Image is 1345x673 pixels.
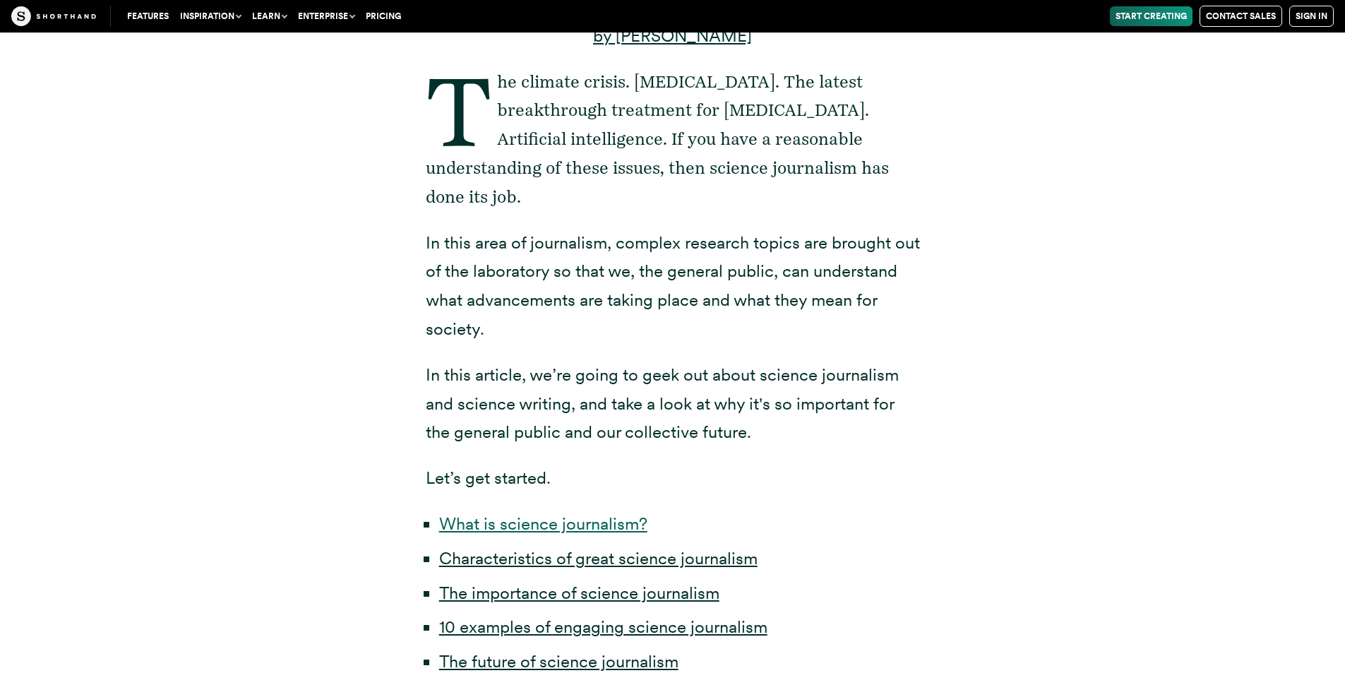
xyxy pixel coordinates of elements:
[174,6,246,26] button: Inspiration
[1200,6,1282,27] a: Contact Sales
[1110,6,1192,26] a: Start Creating
[246,6,292,26] button: Learn
[593,25,752,46] a: by [PERSON_NAME]
[426,361,920,447] p: In this article, we’re going to geek out about science journalism and science writing, and take a...
[439,651,679,672] a: The future of science journalism
[121,6,174,26] a: Features
[426,68,920,212] p: The climate crisis. [MEDICAL_DATA]. The latest breakthrough treatment for [MEDICAL_DATA]. Artific...
[1289,6,1334,27] a: Sign in
[439,548,758,568] a: Characteristics of great science journalism
[426,464,920,493] p: Let’s get started.
[439,617,767,637] a: 10 examples of engaging science journalism
[360,6,407,26] a: Pricing
[439,513,647,534] a: What is science journalism?
[426,229,920,344] p: In this area of journalism, complex research topics are brought out of the laboratory so that we,...
[292,6,360,26] button: Enterprise
[439,583,719,603] a: The importance of science journalism
[11,6,96,26] img: The Craft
